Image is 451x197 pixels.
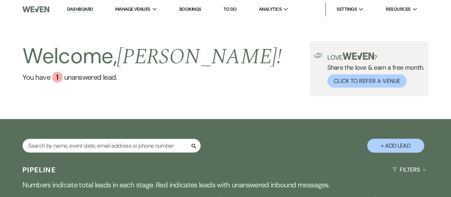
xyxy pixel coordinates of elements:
[337,6,357,13] span: Settings
[390,160,429,179] button: Filters
[343,53,374,60] img: weven-logo-green.svg
[327,53,424,61] p: Love ?
[327,74,407,88] button: Click to Refer a Venue
[22,139,201,153] input: Search by name, event date, email address or phone number
[259,6,282,13] span: Analytics
[179,6,201,12] a: Bookings
[323,53,424,88] div: Share the love & earn a free month.
[117,40,282,73] span: [PERSON_NAME] !
[67,6,93,13] a: Dashboard
[22,72,282,83] a: You have 1 unanswered lead.
[22,165,56,175] h3: Pipeline
[115,6,150,13] span: Manage Venues
[314,53,323,58] img: loud-speaker-illustration.svg
[22,41,282,72] h2: Welcome,
[22,2,49,17] img: Weven Logo
[224,6,237,12] a: To Do
[367,139,424,153] button: + Add Lead
[52,72,63,83] div: 1
[386,6,410,13] span: Resources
